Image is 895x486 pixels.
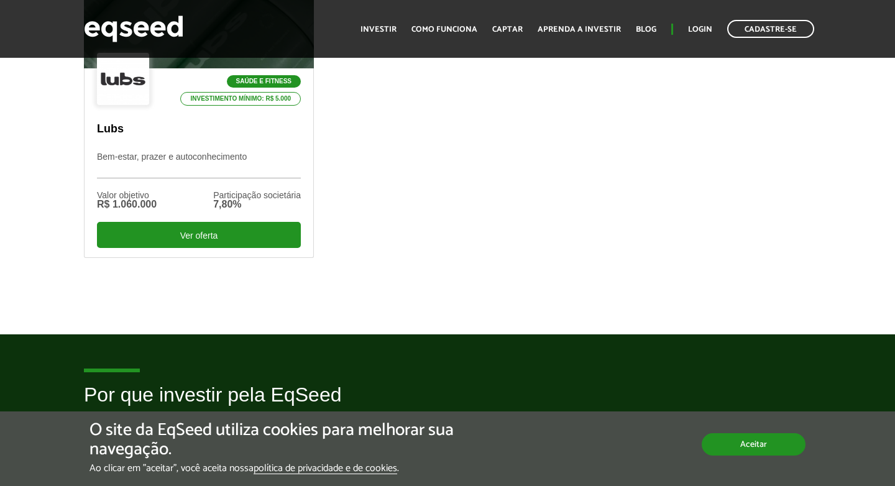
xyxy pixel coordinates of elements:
[97,152,301,178] p: Bem-estar, prazer e autoconhecimento
[360,25,397,34] a: Investir
[702,433,805,456] button: Aceitar
[89,421,519,459] h5: O site da EqSeed utiliza cookies para melhorar sua navegação.
[97,122,301,136] p: Lubs
[227,75,301,88] p: Saúde e Fitness
[84,384,811,424] h2: Por que investir pela EqSeed
[97,191,157,199] div: Valor objetivo
[89,462,519,474] p: Ao clicar em "aceitar", você aceita nossa .
[727,20,814,38] a: Cadastre-se
[411,25,477,34] a: Como funciona
[180,92,301,106] p: Investimento mínimo: R$ 5.000
[213,191,301,199] div: Participação societária
[213,199,301,209] div: 7,80%
[636,25,656,34] a: Blog
[97,222,301,248] div: Ver oferta
[84,12,183,45] img: EqSeed
[688,25,712,34] a: Login
[254,464,397,474] a: política de privacidade e de cookies
[538,25,621,34] a: Aprenda a investir
[97,199,157,209] div: R$ 1.060.000
[492,25,523,34] a: Captar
